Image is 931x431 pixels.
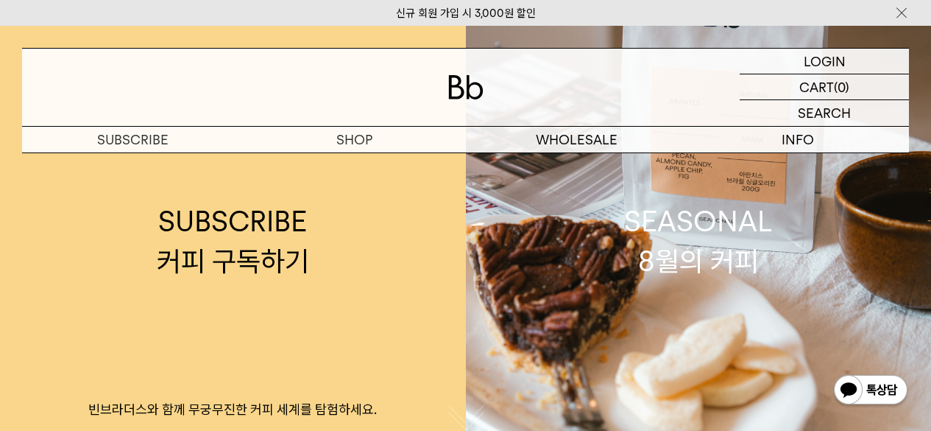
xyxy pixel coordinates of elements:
div: SEASONAL 8월의 커피 [624,202,773,280]
a: 신규 회원 가입 시 3,000원 할인 [396,7,536,20]
p: (0) [834,74,849,99]
img: 로고 [448,75,484,99]
p: LOGIN [804,49,846,74]
a: SHOP [244,127,465,153]
p: INFO [687,127,909,153]
a: CART (0) [740,74,909,100]
div: SUBSCRIBE 커피 구독하기 [157,202,309,280]
img: 카카오톡 채널 1:1 채팅 버튼 [832,374,909,409]
p: CART [799,74,834,99]
a: LOGIN [740,49,909,74]
a: SUBSCRIBE [22,127,244,153]
p: SEARCH [798,100,851,126]
p: WHOLESALE [466,127,687,153]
